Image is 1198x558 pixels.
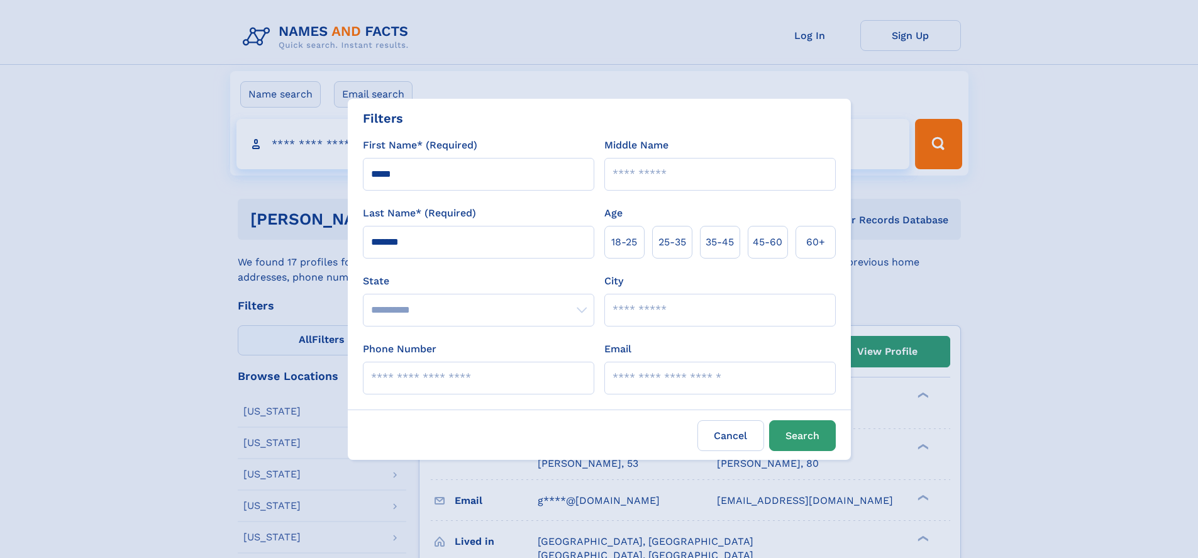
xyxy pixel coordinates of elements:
label: Cancel [697,420,764,451]
button: Search [769,420,836,451]
label: State [363,274,594,289]
label: Middle Name [604,138,668,153]
span: 60+ [806,235,825,250]
label: Last Name* (Required) [363,206,476,221]
label: Email [604,342,631,357]
label: Age [604,206,623,221]
label: First Name* (Required) [363,138,477,153]
span: 25‑35 [658,235,686,250]
span: 45‑60 [753,235,782,250]
span: 35‑45 [706,235,734,250]
label: City [604,274,623,289]
span: 18‑25 [611,235,637,250]
div: Filters [363,109,403,128]
label: Phone Number [363,342,436,357]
